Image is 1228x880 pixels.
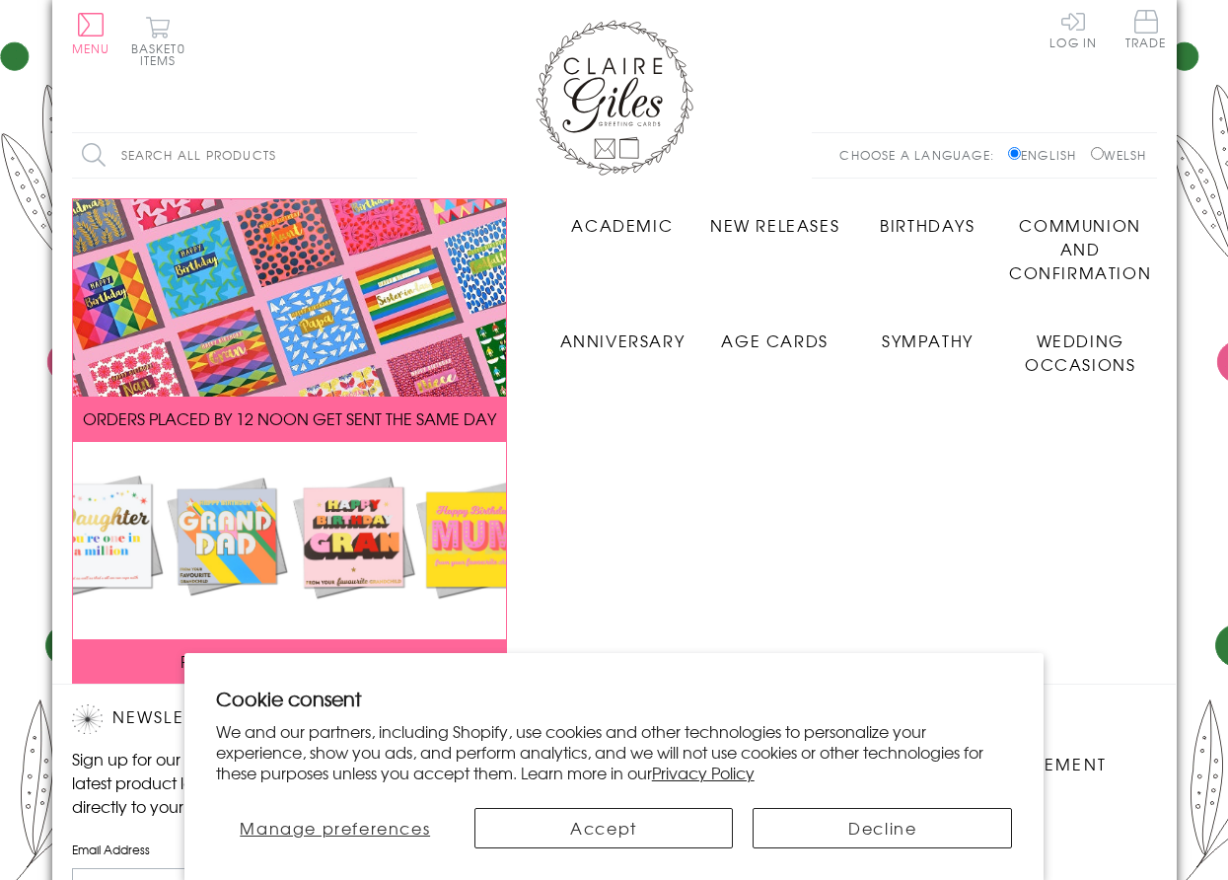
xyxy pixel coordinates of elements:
[1004,314,1157,376] a: Wedding Occasions
[1008,146,1086,164] label: English
[546,198,699,237] a: Academic
[72,704,407,734] h2: Newsletter
[72,747,407,818] p: Sign up for our newsletter to receive the latest product launches, news and offers directly to yo...
[851,314,1004,352] a: Sympathy
[1025,329,1135,376] span: Wedding Occasions
[851,198,1004,237] a: Birthdays
[216,808,455,848] button: Manage preferences
[1091,146,1147,164] label: Welsh
[536,20,693,176] img: Claire Giles Greetings Cards
[839,146,1004,164] p: Choose a language:
[721,329,828,352] span: Age Cards
[1091,147,1104,160] input: Welsh
[181,649,397,673] span: FREE P&P ON ALL UK ORDERS
[216,721,1013,782] p: We and our partners, including Shopify, use cookies and other technologies to personalize your ex...
[753,808,1012,848] button: Decline
[240,816,430,840] span: Manage preferences
[1008,147,1021,160] input: English
[83,406,496,430] span: ORDERS PLACED BY 12 NOON GET SENT THE SAME DAY
[546,314,699,352] a: Anniversary
[710,213,839,237] span: New Releases
[72,841,407,858] label: Email Address
[1004,198,1157,284] a: Communion and Confirmation
[698,198,851,237] a: New Releases
[698,314,851,352] a: Age Cards
[571,213,673,237] span: Academic
[1125,10,1167,52] a: Trade
[72,133,417,178] input: Search all products
[880,213,975,237] span: Birthdays
[882,329,974,352] span: Sympathy
[1009,213,1151,284] span: Communion and Confirmation
[1125,10,1167,48] span: Trade
[140,39,185,69] span: 0 items
[131,16,185,66] button: Basket0 items
[474,808,734,848] button: Accept
[72,39,110,57] span: Menu
[397,133,417,178] input: Search
[216,685,1013,712] h2: Cookie consent
[652,761,755,784] a: Privacy Policy
[72,13,110,54] button: Menu
[560,329,686,352] span: Anniversary
[1049,10,1097,48] a: Log In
